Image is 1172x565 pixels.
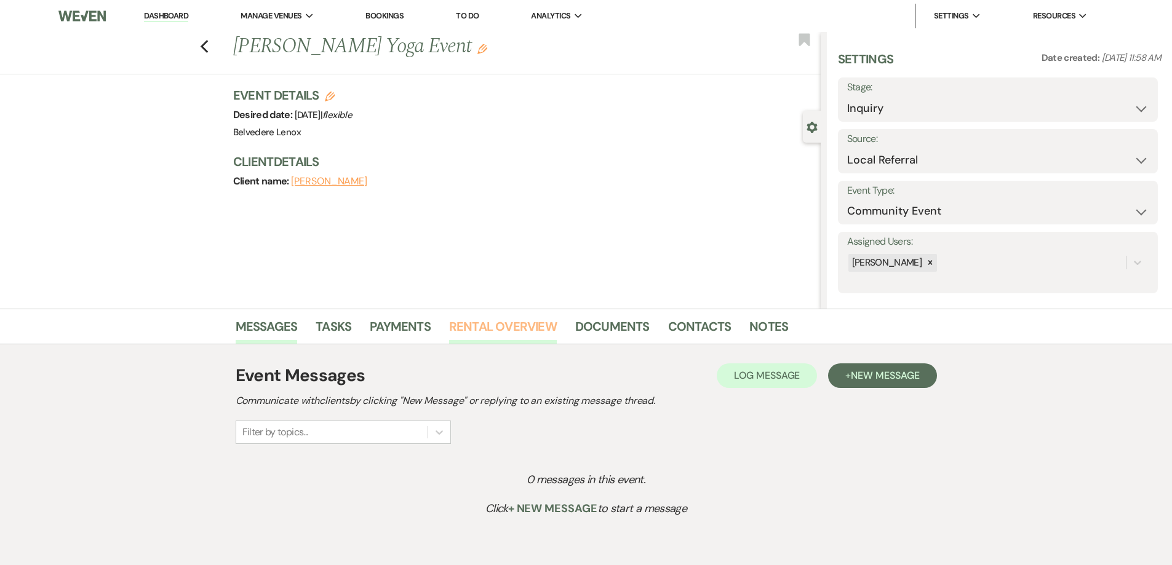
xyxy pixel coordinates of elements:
h1: [PERSON_NAME] Yoga Event [233,32,698,61]
span: [DATE] 11:58 AM [1102,52,1161,64]
p: Click to start a message [263,500,909,518]
label: Assigned Users: [847,233,1149,251]
h3: Settings [838,50,894,77]
a: Rental Overview [449,317,557,344]
a: To Do [456,10,479,21]
span: flexible [322,109,352,121]
h1: Event Messages [236,363,365,389]
button: [PERSON_NAME] [291,176,367,186]
button: Close lead details [807,121,818,132]
h3: Client Details [233,153,808,170]
a: Contacts [668,317,732,344]
button: +New Message [828,363,936,388]
span: + New Message [508,501,597,516]
img: Weven Logo [58,3,105,29]
label: Stage: [847,79,1149,97]
a: Messages [236,317,298,344]
div: [PERSON_NAME] [848,254,924,272]
label: Event Type: [847,182,1149,200]
h2: Communicate with clients by clicking "New Message" or replying to an existing message thread. [236,393,937,408]
span: Client name: [233,175,292,188]
span: [DATE] | [295,109,352,121]
span: Desired date: [233,108,295,121]
span: Resources [1033,10,1075,22]
a: Notes [749,317,788,344]
span: Manage Venues [241,10,301,22]
span: Analytics [531,10,570,22]
h3: Event Details [233,87,353,104]
div: Filter by topics... [242,425,308,440]
button: Edit [477,43,487,54]
a: Payments [370,317,431,344]
p: 0 messages in this event. [263,471,909,489]
span: Belvedere Lenox [233,126,301,138]
button: Log Message [717,363,817,388]
span: New Message [851,369,919,382]
span: Settings [934,10,969,22]
a: Tasks [316,317,351,344]
span: Date created: [1042,52,1102,64]
span: Log Message [734,369,800,382]
a: Dashboard [144,10,188,22]
a: Documents [575,317,650,344]
label: Source: [847,130,1149,148]
a: Bookings [365,10,404,21]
